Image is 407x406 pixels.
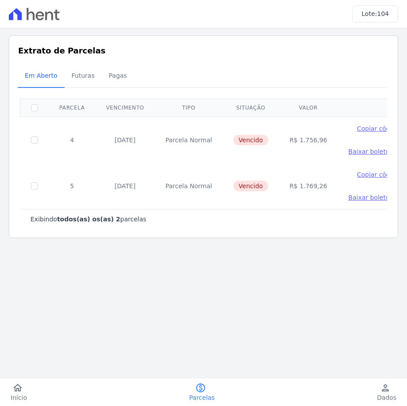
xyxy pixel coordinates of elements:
span: Início [11,393,27,402]
h3: Lote: [361,9,389,19]
p: Exibindo parcelas [30,215,146,224]
th: Vencimento [95,99,155,117]
a: Pagas [102,65,134,88]
span: Futuras [66,67,100,84]
span: Parcelas [189,393,215,402]
th: Tipo [155,99,223,117]
h3: Extrato de Parcelas [18,45,389,57]
a: paidParcelas [179,383,225,402]
span: Vencido [233,181,268,191]
span: Em Aberto [19,67,63,84]
i: person [380,383,391,393]
a: Baixar boleto [348,193,389,202]
b: todos(as) os(as) 2 [57,216,120,223]
i: paid [195,383,206,393]
span: Copiar código [357,125,399,132]
td: 5 [49,163,95,209]
a: Futuras [65,65,102,88]
i: home [12,383,23,393]
span: Baixar boleto [348,148,389,155]
td: [DATE] [95,117,155,163]
td: [DATE] [95,163,155,209]
span: 104 [377,10,389,17]
span: Dados [377,393,396,402]
span: Copiar código [357,171,399,178]
th: Situação [223,99,279,117]
th: Parcela [49,99,95,117]
td: 4 [49,117,95,163]
td: Parcela Normal [155,117,223,163]
th: Valor [279,99,338,117]
a: personDados [366,383,407,402]
span: Pagas [103,67,132,84]
td: R$ 1.769,26 [279,163,338,209]
span: Vencido [233,135,268,145]
a: Em Aberto [18,65,65,88]
td: Parcela Normal [155,163,223,209]
a: Baixar boleto [348,147,389,156]
td: R$ 1.756,96 [279,117,338,163]
span: Baixar boleto [348,194,389,201]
